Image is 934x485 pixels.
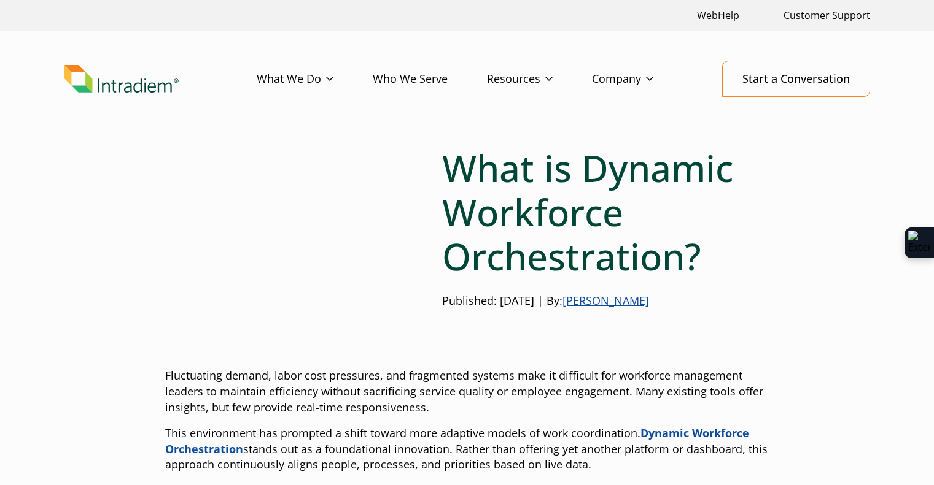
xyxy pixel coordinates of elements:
[692,2,744,29] a: Link opens in a new window
[257,61,373,97] a: What We Do
[442,146,769,278] h1: What is Dynamic Workforce Orchestration?
[165,368,769,416] p: Fluctuating demand, labor cost pressures, and fragmented systems make it difficult for workforce ...
[373,61,487,97] a: Who We Serve
[64,65,257,93] a: Link to homepage of Intradiem
[165,426,749,456] a: Link opens in a new window
[592,61,693,97] a: Company
[722,61,870,97] a: Start a Conversation
[779,2,875,29] a: Customer Support
[487,61,592,97] a: Resources
[165,426,769,473] p: This environment has prompted a shift toward more adaptive models of work coordination. stands ou...
[165,426,749,456] strong: Dynamic Workforce Orchestration
[64,65,179,93] img: Intradiem
[562,293,649,308] a: [PERSON_NAME]
[908,231,930,255] img: Extension Icon
[442,293,769,309] p: Published: [DATE] | By:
